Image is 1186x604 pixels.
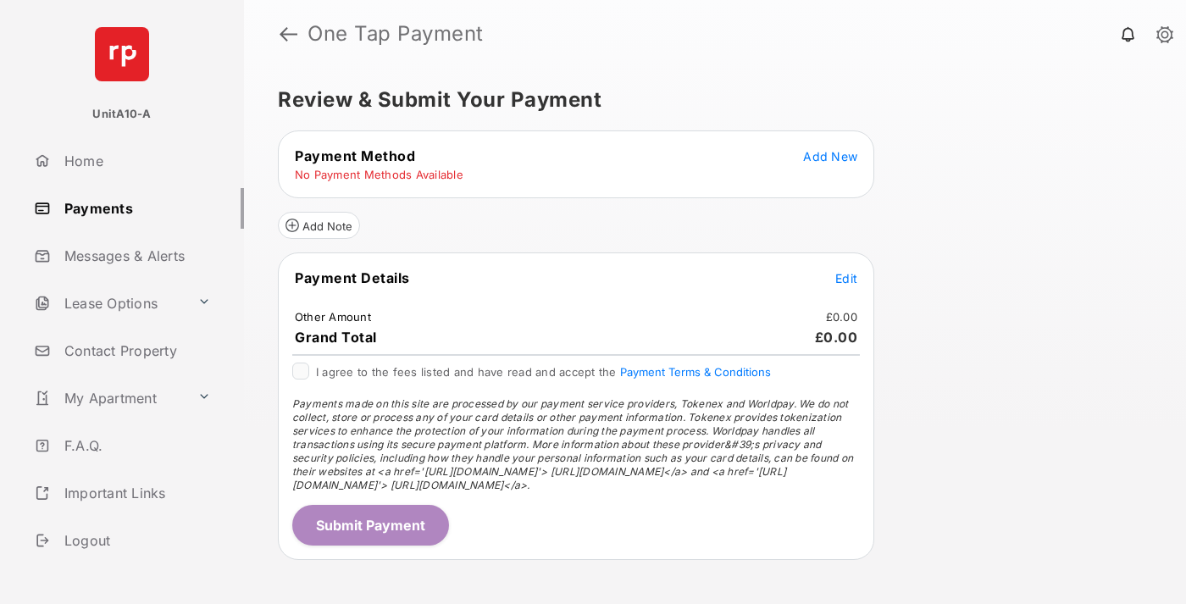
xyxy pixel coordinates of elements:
[27,283,191,324] a: Lease Options
[295,329,377,346] span: Grand Total
[295,147,415,164] span: Payment Method
[316,365,771,379] span: I agree to the fees listed and have read and accept the
[835,271,857,285] span: Edit
[292,505,449,546] button: Submit Payment
[27,378,191,418] a: My Apartment
[294,167,464,182] td: No Payment Methods Available
[292,397,853,491] span: Payments made on this site are processed by our payment service providers, Tokenex and Worldpay. ...
[308,24,484,44] strong: One Tap Payment
[294,309,372,324] td: Other Amount
[278,212,360,239] button: Add Note
[95,27,149,81] img: svg+xml;base64,PHN2ZyB4bWxucz0iaHR0cDovL3d3dy53My5vcmcvMjAwMC9zdmciIHdpZHRoPSI2NCIgaGVpZ2h0PSI2NC...
[27,425,244,466] a: F.A.Q.
[815,329,858,346] span: £0.00
[27,188,244,229] a: Payments
[27,330,244,371] a: Contact Property
[825,309,858,324] td: £0.00
[835,269,857,286] button: Edit
[27,473,218,513] a: Important Links
[27,141,244,181] a: Home
[27,236,244,276] a: Messages & Alerts
[27,520,244,561] a: Logout
[295,269,410,286] span: Payment Details
[803,149,857,163] span: Add New
[803,147,857,164] button: Add New
[278,90,1139,110] h5: Review & Submit Your Payment
[620,365,771,379] button: I agree to the fees listed and have read and accept the
[92,106,151,123] p: UnitA10-A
